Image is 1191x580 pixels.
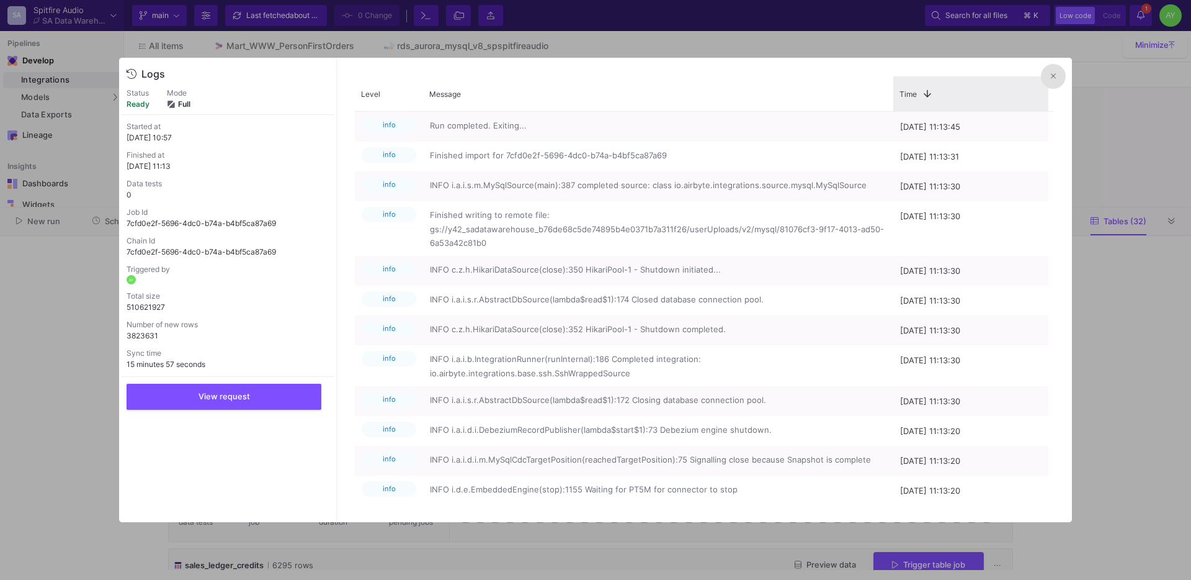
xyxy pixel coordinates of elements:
div: [DATE] 11:13:30 [893,386,1048,416]
span: info [362,321,416,337]
p: 3823631 [127,330,329,342]
span: Finished writing to remote file: gs://y42_sadatawarehouse_b76de68c5de74895b4e0371b7a311f26/userUp... [430,208,886,249]
p: Job Id [127,207,329,218]
p: Status [127,88,149,99]
span: View request [198,392,250,401]
p: Total size [127,291,329,302]
span: INFO c.z.h.HikariDataSource(close):350 HikariPool-1 - Shutdown initiated... [430,263,886,276]
span: INFO i.a.i.s.r.AbstractDbSource(lambda$read$1):174 Closed database connection pool. [430,292,886,306]
span: info [362,451,416,467]
span: Time [899,89,917,99]
button: View request [127,384,321,410]
p: [DATE] 10:57 [127,132,329,143]
span: info [362,351,416,366]
span: info [362,117,416,133]
p: 510621927 [127,302,329,313]
div: [DATE] 11:13:20 [893,446,1048,476]
p: ready [127,99,149,110]
div: AY [127,275,136,284]
span: INFO i.a.i.d.i.m.MySqlCdcTargetPosition(reachedTargetPosition):75 Signalling close because Snapsh... [430,453,886,466]
p: Triggered by [127,264,329,275]
div: Logs [141,68,165,80]
span: Finished import for 7cfd0e2f-5696-4dc0-b74a-b4bf5ca87a69 [430,148,886,162]
p: Sync time [127,348,329,359]
p: Mode [167,88,190,99]
span: info [362,261,416,277]
span: INFO i.a.i.d.i.DebeziumRecordPublisher(lambda$start$1):73 Debezium engine shutdown. [430,423,886,437]
span: info [362,481,416,497]
p: 7cfd0e2f-5696-4dc0-b74a-b4bf5ca87a69 [127,247,329,258]
span: Run completed. Exiting... [430,119,886,132]
div: [DATE] 11:13:45 [893,112,1048,142]
span: INFO i.a.i.s.r.AbstractDbSource(lambda$read$1):172 Closing database connection pool. [430,393,886,407]
p: Started at [127,121,329,132]
span: Level [361,89,380,99]
span: info [362,147,416,163]
span: info [362,177,416,193]
p: [DATE] 11:13 [127,161,329,172]
p: 0 [127,189,329,201]
span: info [362,207,416,222]
span: INFO i.a.i.s.m.MySqlSource(main):387 completed source: class io.airbyte.integrations.source.mysql... [430,178,886,192]
p: Finished at [127,150,329,161]
p: Chain Id [127,235,329,247]
span: info [362,392,416,407]
div: [DATE] 11:13:30 [893,171,1048,201]
p: full [178,99,190,110]
div: [DATE] 11:13:31 [893,142,1048,171]
div: [DATE] 11:13:30 [893,286,1048,315]
div: [DATE] 11:13:20 [893,416,1048,446]
span: INFO c.z.h.HikariDataSource(close):352 HikariPool-1 - Shutdown completed. [430,322,886,336]
div: [DATE] 11:13:30 [893,345,1048,386]
div: [DATE] 11:13:30 [893,201,1048,256]
div: [DATE] 11:13:30 [893,315,1048,345]
span: info [362,422,416,437]
span: INFO i.a.i.b.IntegrationRunner(runInternal):186 Completed integration: io.airbyte.integrations.ba... [430,352,886,379]
span: info [362,291,416,307]
span: Message [429,89,461,99]
div: [DATE] 11:13:20 [893,476,1048,505]
span: INFO i.d.e.EmbeddedEngine(stop):1155 Waiting for PT5M for connector to stop [430,483,886,496]
p: Data tests [127,178,329,189]
p: Number of new rows [127,319,329,330]
p: 7cfd0e2f-5696-4dc0-b74a-b4bf5ca87a69 [127,218,329,229]
p: 15 minutes 57 seconds [127,359,329,370]
div: [DATE] 11:13:30 [893,256,1048,286]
